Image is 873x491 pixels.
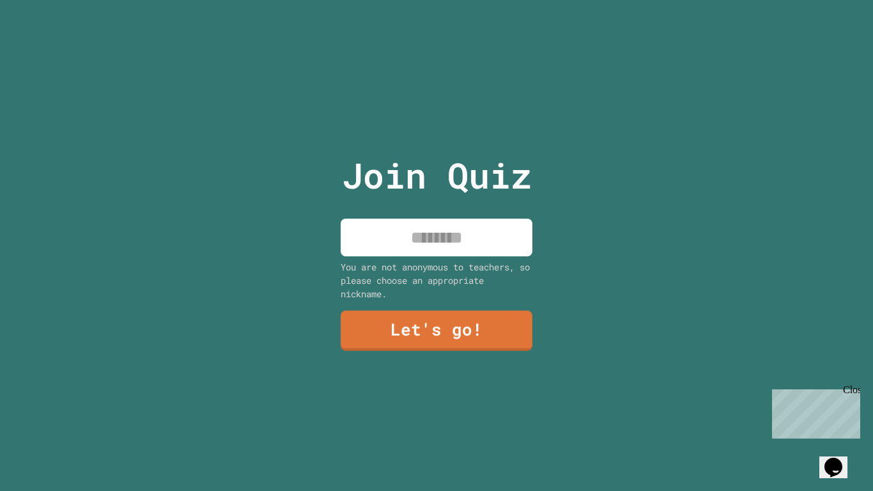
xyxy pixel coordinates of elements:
[767,384,860,439] iframe: chat widget
[341,311,532,351] a: Let's go!
[341,260,532,300] div: You are not anonymous to teachers, so please choose an appropriate nickname.
[819,440,860,478] iframe: chat widget
[5,5,88,81] div: Chat with us now!Close
[342,149,532,202] p: Join Quiz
